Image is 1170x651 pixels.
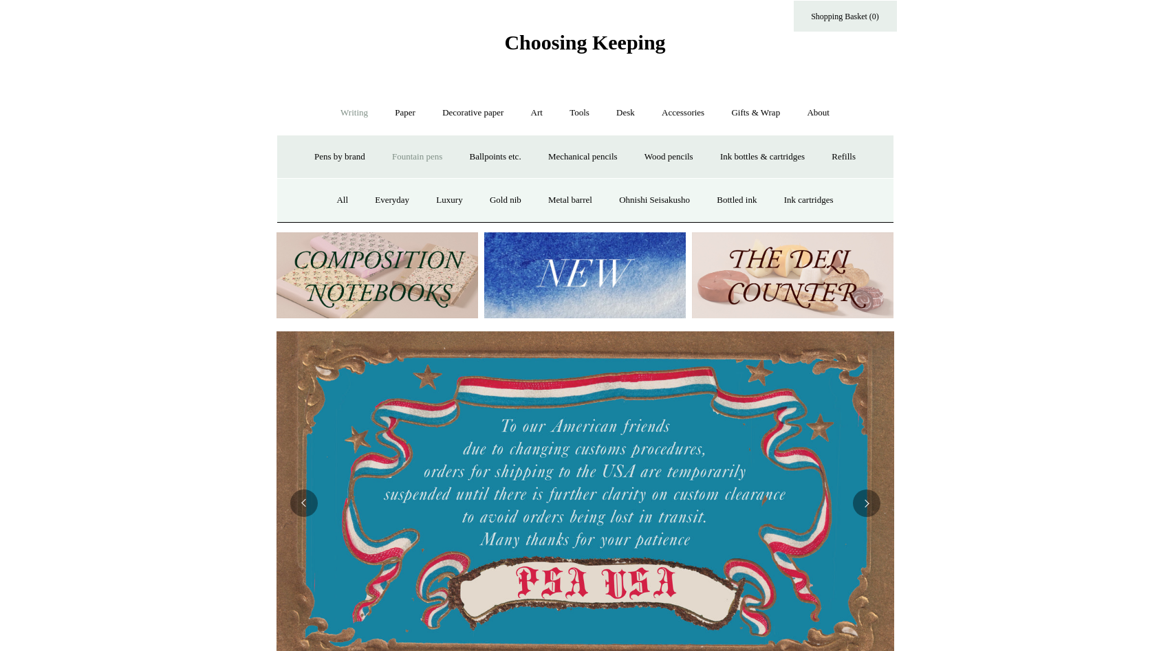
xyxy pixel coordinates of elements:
[362,182,422,219] a: Everyday
[719,95,792,131] a: Gifts & Wrap
[457,139,534,175] a: Ballpoints etc.
[430,95,516,131] a: Decorative paper
[692,232,893,318] img: The Deli Counter
[477,182,534,219] a: Gold nib
[772,182,846,219] a: Ink cartridges
[649,95,717,131] a: Accessories
[504,31,665,54] span: Choosing Keeping
[519,95,555,131] a: Art
[794,95,842,131] a: About
[607,182,702,219] a: Ohnishi Seisakusho
[557,95,602,131] a: Tools
[604,95,647,131] a: Desk
[536,182,605,219] a: Metal barrel
[632,139,706,175] a: Wood pencils
[424,182,475,219] a: Luxury
[704,182,769,219] a: Bottled ink
[290,489,318,517] button: Previous
[484,232,686,318] img: New.jpg__PID:f73bdf93-380a-4a35-bcfe-7823039498e1
[380,139,455,175] a: Fountain pens
[277,232,478,318] img: 202302 Composition ledgers.jpg__PID:69722ee6-fa44-49dd-a067-31375e5d54ec
[819,139,868,175] a: Refills
[382,95,428,131] a: Paper
[504,42,665,52] a: Choosing Keeping
[302,139,378,175] a: Pens by brand
[536,139,630,175] a: Mechanical pencils
[708,139,817,175] a: Ink bottles & cartridges
[794,1,897,32] a: Shopping Basket (0)
[328,95,380,131] a: Writing
[853,489,880,517] button: Next
[324,182,360,219] a: All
